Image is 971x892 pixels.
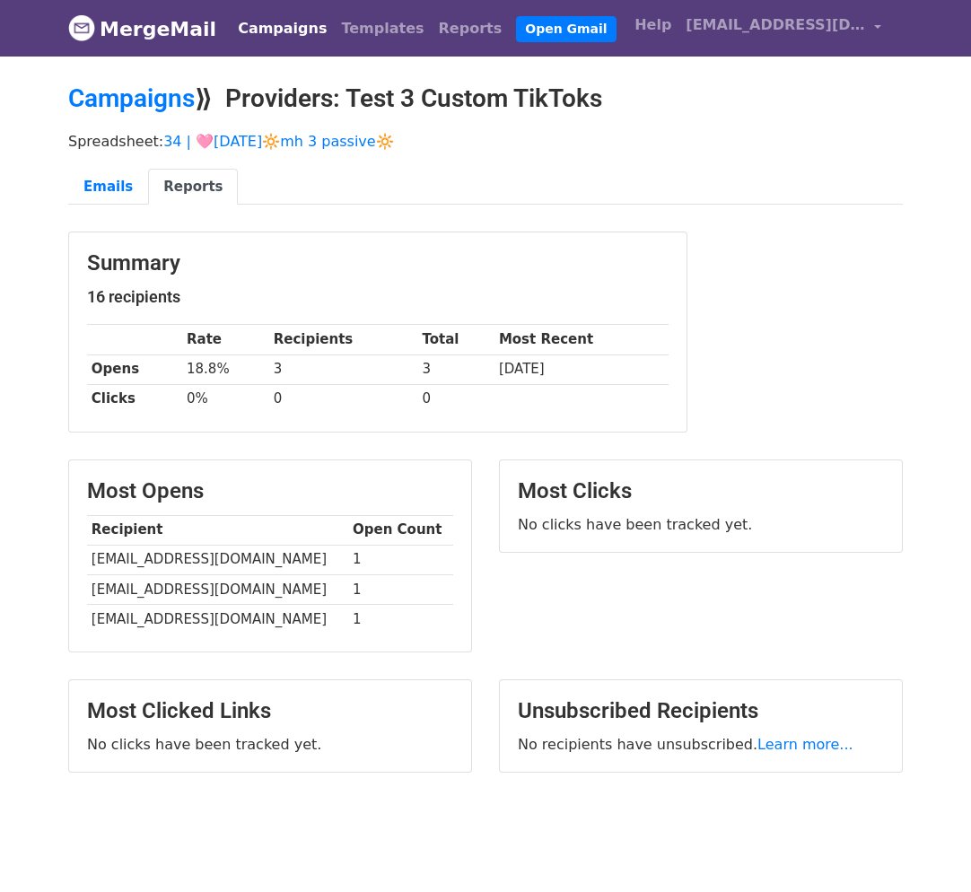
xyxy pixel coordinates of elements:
a: MergeMail [68,10,216,48]
th: Total [418,325,494,354]
th: Rate [182,325,269,354]
td: [DATE] [494,354,669,384]
th: Recipient [87,515,348,545]
td: 1 [348,574,453,604]
a: Learn more... [757,736,853,753]
p: No clicks have been tracked yet. [518,515,884,534]
h3: Most Clicks [518,478,884,504]
img: MergeMail logo [68,14,95,41]
h2: ⟫ Providers: Test 3 Custom TikToks [68,83,903,114]
a: Campaigns [231,11,334,47]
td: 3 [418,354,494,384]
a: Open Gmail [516,16,616,42]
td: 0% [182,384,269,414]
span: [EMAIL_ADDRESS][DOMAIN_NAME] [686,14,865,36]
a: [EMAIL_ADDRESS][DOMAIN_NAME] [678,7,888,49]
th: Open Count [348,515,453,545]
p: No recipients have unsubscribed. [518,735,884,754]
td: 0 [418,384,494,414]
th: Recipients [269,325,418,354]
td: 1 [348,545,453,574]
h3: Summary [87,250,669,276]
td: [EMAIL_ADDRESS][DOMAIN_NAME] [87,574,348,604]
a: Reports [148,169,238,206]
th: Most Recent [494,325,669,354]
td: 3 [269,354,418,384]
p: No clicks have been tracked yet. [87,735,453,754]
td: [EMAIL_ADDRESS][DOMAIN_NAME] [87,604,348,634]
td: 0 [269,384,418,414]
td: [EMAIL_ADDRESS][DOMAIN_NAME] [87,545,348,574]
a: Campaigns [68,83,195,113]
td: 18.8% [182,354,269,384]
a: Templates [334,11,431,47]
td: 1 [348,604,453,634]
p: Spreadsheet: [68,132,903,151]
a: Reports [432,11,510,47]
h3: Unsubscribed Recipients [518,698,884,724]
a: Emails [68,169,148,206]
h5: 16 recipients [87,287,669,307]
h3: Most Opens [87,478,453,504]
a: Help [627,7,678,43]
a: 34 | 🩷[DATE]🔆mh 3 passive🔆 [163,133,394,150]
th: Opens [87,354,182,384]
th: Clicks [87,384,182,414]
h3: Most Clicked Links [87,698,453,724]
